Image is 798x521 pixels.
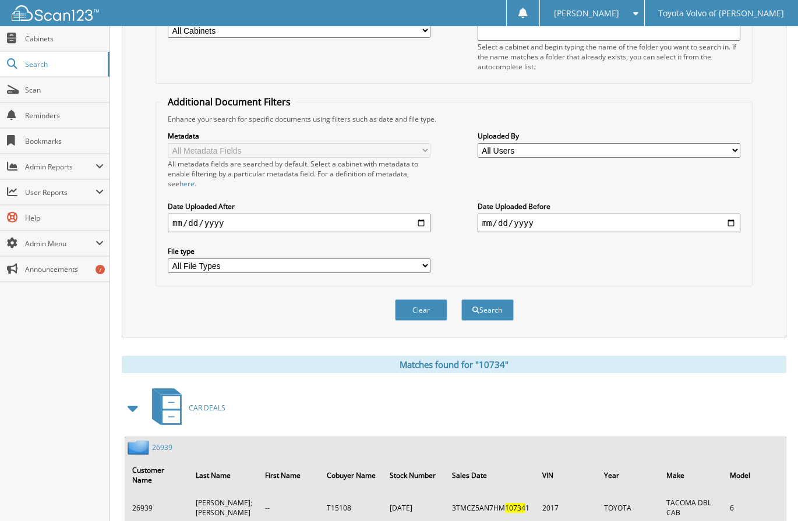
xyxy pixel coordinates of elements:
span: CAR DEALS [189,403,225,413]
span: [PERSON_NAME] [554,10,619,17]
img: folder2.png [128,440,152,455]
div: Select a cabinet and begin typing the name of the folder you want to search in. If the name match... [478,42,740,72]
label: Uploaded By [478,131,740,141]
label: File type [168,246,430,256]
th: Make [661,458,722,492]
label: Date Uploaded After [168,201,430,211]
a: 26939 [152,442,172,452]
input: end [478,214,740,232]
th: Customer Name [126,458,189,492]
th: Year [598,458,660,492]
span: 10734 [505,503,525,513]
a: CAR DEALS [145,385,225,431]
div: All metadata fields are searched by default. Select a cabinet with metadata to enable filtering b... [168,159,430,189]
th: VIN [536,458,596,492]
th: Stock Number [384,458,446,492]
button: Search [461,299,514,321]
span: Bookmarks [25,136,104,146]
th: Model [724,458,785,492]
div: Enhance your search for specific documents using filters such as date and file type. [162,114,746,124]
span: Help [25,213,104,223]
a: here [179,179,195,189]
legend: Additional Document Filters [162,95,296,108]
span: User Reports [25,187,96,197]
label: Metadata [168,131,430,141]
span: Toyota Volvo of [PERSON_NAME] [658,10,784,17]
span: Announcements [25,264,104,274]
span: Reminders [25,111,104,120]
th: Cobuyer Name [321,458,383,492]
button: Clear [395,299,447,321]
span: Cabinets [25,34,104,44]
th: First Name [259,458,320,492]
div: 7 [96,265,105,274]
th: Sales Date [446,458,535,492]
span: Admin Menu [25,239,96,249]
span: Search [25,59,102,69]
input: start [168,214,430,232]
span: Admin Reports [25,162,96,172]
span: Scan [25,85,104,95]
div: Matches found for "10734" [122,356,786,373]
th: Last Name [190,458,258,492]
img: scan123-logo-white.svg [12,5,99,21]
label: Date Uploaded Before [478,201,740,211]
